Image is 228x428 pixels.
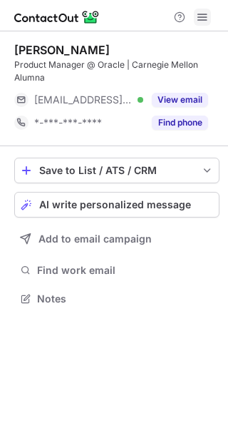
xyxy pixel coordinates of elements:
button: Find work email [14,260,219,280]
span: [EMAIL_ADDRESS][DOMAIN_NAME] [34,93,133,106]
span: Add to email campaign [38,233,152,245]
button: Add to email campaign [14,226,219,252]
button: Notes [14,289,219,309]
button: Reveal Button [152,93,208,107]
span: Notes [37,292,214,305]
div: Product Manager @ Oracle | Carnegie Mellon Alumna [14,58,219,84]
button: AI write personalized message [14,192,219,218]
span: AI write personalized message [39,199,191,210]
img: ContactOut v5.3.10 [14,9,100,26]
span: Find work email [37,264,214,277]
div: [PERSON_NAME] [14,43,110,57]
div: Save to List / ATS / CRM [39,165,195,176]
button: save-profile-one-click [14,158,219,183]
button: Reveal Button [152,116,208,130]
